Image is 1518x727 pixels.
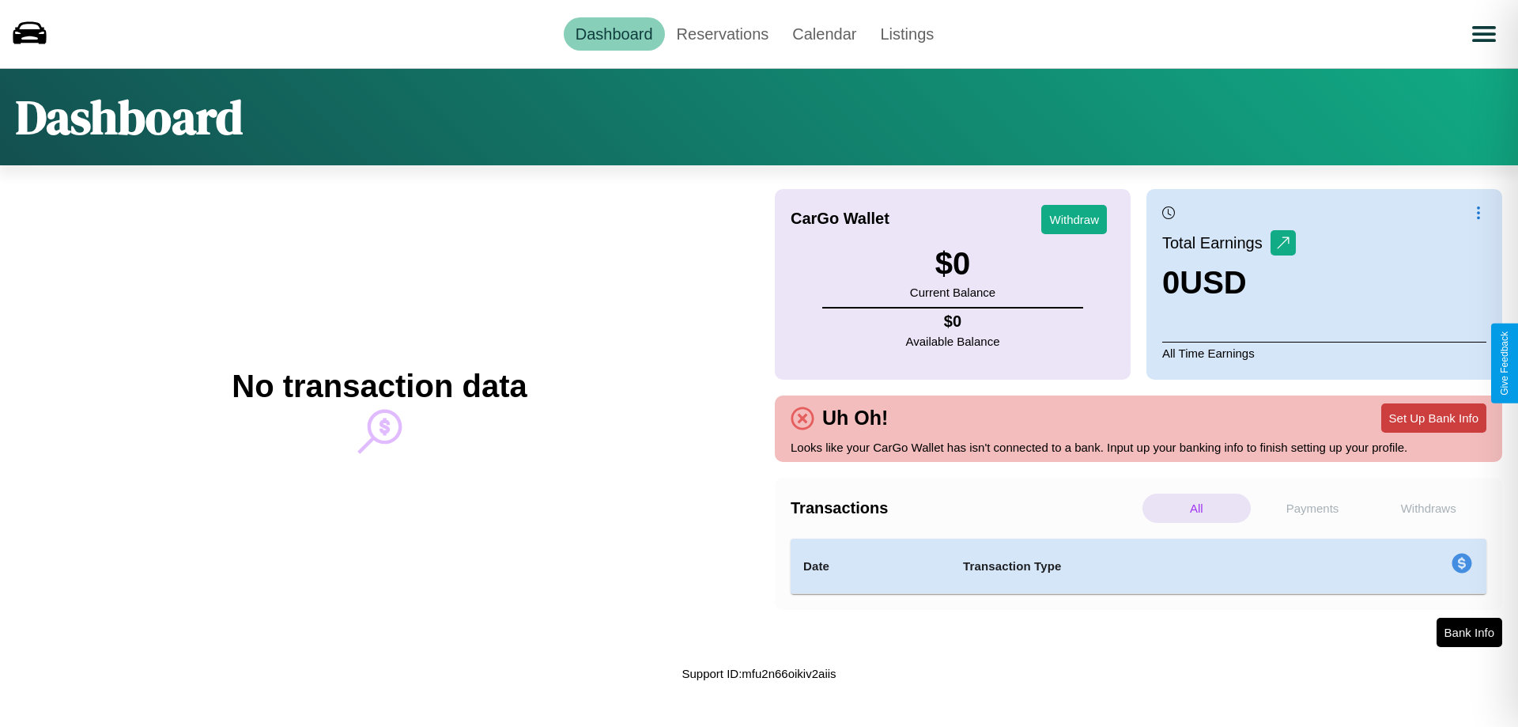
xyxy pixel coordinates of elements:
button: Open menu [1462,12,1506,56]
p: Withdraws [1374,494,1482,523]
h4: Transactions [791,499,1138,517]
h1: Dashboard [16,85,243,150]
h4: Date [803,557,938,576]
button: Withdraw [1041,205,1107,234]
p: Support ID: mfu2n66oikiv2aiis [682,663,836,684]
table: simple table [791,539,1486,594]
p: Available Balance [906,331,1000,352]
div: Give Feedback [1499,331,1510,396]
p: All Time Earnings [1162,342,1486,364]
h4: $ 0 [906,312,1000,331]
p: Payments [1259,494,1367,523]
h2: No transaction data [232,369,527,404]
p: Total Earnings [1162,229,1271,257]
h4: Uh Oh! [814,407,896,430]
h3: 0 USD [1162,265,1296,301]
h4: Transaction Type [963,557,1322,576]
h4: CarGo Wallet [791,210,889,228]
h3: $ 0 [910,246,995,282]
button: Set Up Bank Info [1381,403,1486,433]
a: Reservations [665,17,781,51]
button: Bank Info [1437,618,1502,647]
a: Calendar [780,17,868,51]
p: Looks like your CarGo Wallet has isn't connected to a bank. Input up your banking info to finish ... [791,437,1486,458]
a: Listings [868,17,946,51]
a: Dashboard [564,17,665,51]
p: Current Balance [910,282,995,303]
p: All [1142,494,1251,523]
